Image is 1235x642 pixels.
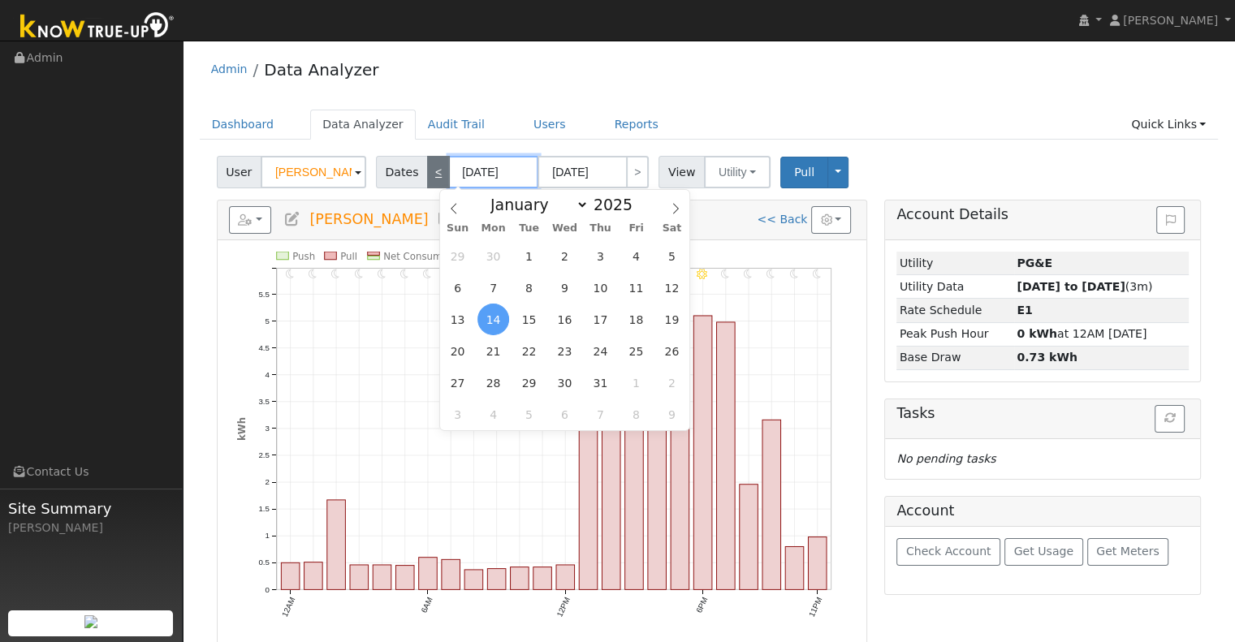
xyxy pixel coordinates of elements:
[1156,206,1185,234] button: Issue History
[8,519,174,536] div: [PERSON_NAME]
[549,240,581,272] span: July 2, 2025
[790,269,798,280] i: 10PM - Clear
[656,304,688,335] span: July 19, 2025
[258,505,270,514] text: 1.5
[427,156,450,188] a: <
[1123,14,1218,27] span: [PERSON_NAME]
[585,240,616,272] span: July 3, 2025
[442,272,473,304] span: July 6, 2025
[521,110,578,140] a: Users
[740,485,758,590] rect: onclick=""
[896,299,1014,322] td: Rate Schedule
[200,110,287,140] a: Dashboard
[416,110,497,140] a: Audit Trail
[327,500,346,590] rect: onclick=""
[704,156,771,188] button: Utility
[656,367,688,399] span: August 2, 2025
[656,240,688,272] span: July 5, 2025
[618,223,654,234] span: Fri
[477,240,509,272] span: June 30, 2025
[1087,538,1169,566] button: Get Meters
[354,269,362,280] i: 3AM - Clear
[1096,545,1159,558] span: Get Meters
[585,272,616,304] span: July 10, 2025
[896,275,1014,299] td: Utility Data
[265,585,270,594] text: 0
[585,367,616,399] span: July 31, 2025
[547,223,583,234] span: Wed
[721,269,729,280] i: 7PM - Clear
[1017,280,1152,293] span: (3m)
[602,299,620,590] rect: onclick=""
[477,304,509,335] span: July 14, 2025
[533,567,552,590] rect: onclick=""
[896,252,1014,275] td: Utility
[549,272,581,304] span: July 9, 2025
[1119,110,1218,140] a: Quick Links
[258,343,270,352] text: 4.5
[762,420,781,590] rect: onclick=""
[513,399,545,430] span: August 5, 2025
[589,196,647,213] input: Year
[626,156,649,188] a: >
[304,562,322,590] rect: onclick=""
[400,269,408,280] i: 5AM - Clear
[1014,545,1073,558] span: Get Usage
[1014,322,1189,346] td: at 12AM [DATE]
[12,9,183,45] img: Know True-Up
[780,157,828,188] button: Pull
[1017,304,1032,317] strong: Q
[693,316,712,589] rect: onclick=""
[813,269,821,280] i: 11PM - Clear
[896,502,954,519] h5: Account
[513,335,545,367] span: July 22, 2025
[265,317,269,325] text: 5
[656,272,688,304] span: July 12, 2025
[697,269,707,280] i: 6PM - Clear
[656,399,688,430] span: August 9, 2025
[896,346,1014,369] td: Base Draw
[602,110,671,140] a: Reports
[896,538,1000,566] button: Check Account
[512,223,547,234] span: Tue
[654,223,689,234] span: Sat
[258,450,270,459] text: 2.5
[513,272,545,304] span: July 8, 2025
[1017,327,1057,340] strong: 0 kWh
[442,240,473,272] span: June 29, 2025
[258,558,270,567] text: 0.5
[265,477,269,486] text: 2
[283,211,301,227] a: Edit User (36527)
[350,565,369,589] rect: onclick=""
[659,156,705,188] span: View
[896,322,1014,346] td: Peak Push Hour
[549,399,581,430] span: August 6, 2025
[84,615,97,628] img: retrieve
[555,596,572,618] text: 12PM
[211,62,248,75] a: Admin
[624,298,643,590] rect: onclick=""
[549,335,581,367] span: July 23, 2025
[579,306,598,589] rect: onclick=""
[442,304,473,335] span: July 13, 2025
[477,399,509,430] span: August 4, 2025
[656,335,688,367] span: July 26, 2025
[264,60,378,80] a: Data Analyzer
[694,596,709,614] text: 6PM
[513,304,545,335] span: July 15, 2025
[549,304,581,335] span: July 16, 2025
[310,110,416,140] a: Data Analyzer
[510,567,529,590] rect: onclick=""
[265,370,270,379] text: 4
[583,223,619,234] span: Thu
[477,272,509,304] span: July 7, 2025
[309,269,317,280] i: 1AM - Clear
[376,156,428,188] span: Dates
[261,156,366,188] input: Select a User
[513,240,545,272] span: July 1, 2025
[620,304,652,335] span: July 18, 2025
[440,223,476,234] span: Sun
[477,335,509,367] span: July 21, 2025
[896,206,1189,223] h5: Account Details
[281,563,300,590] rect: onclick=""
